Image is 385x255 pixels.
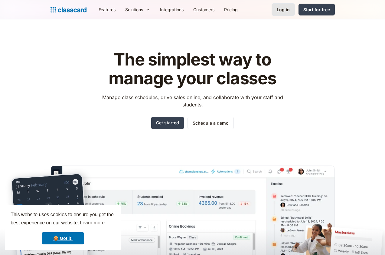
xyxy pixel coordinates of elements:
[94,3,120,16] a: Features
[155,3,188,16] a: Integrations
[272,3,295,16] a: Log in
[188,117,234,129] a: Schedule a demo
[151,117,184,129] a: Get started
[79,218,106,227] a: learn more about cookies
[188,3,219,16] a: Customers
[277,6,290,13] div: Log in
[120,3,155,16] div: Solutions
[11,211,115,227] span: This website uses cookies to ensure you get the best experience on our website.
[96,94,289,108] p: Manage class schedules, drive sales online, and collaborate with your staff and students.
[96,50,289,88] h1: The simplest way to manage your classes
[299,4,335,15] a: Start for free
[219,3,243,16] a: Pricing
[5,205,121,250] div: cookieconsent
[42,232,84,244] a: dismiss cookie message
[125,6,143,13] div: Solutions
[303,6,330,13] div: Start for free
[51,5,86,14] a: Logo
